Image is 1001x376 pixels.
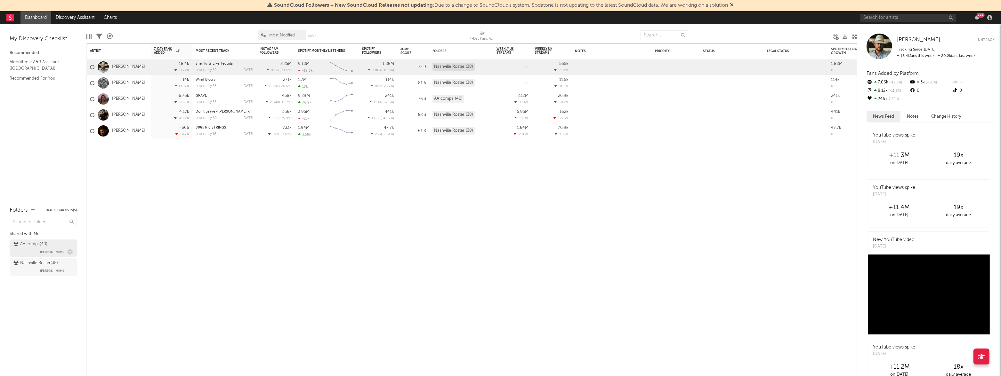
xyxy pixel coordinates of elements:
[888,89,901,93] span: -11.5 %
[383,62,394,66] div: 1.88M
[767,49,809,53] div: Legal Status
[180,126,189,130] div: -666
[385,94,394,98] div: 241k
[873,351,915,357] div: [DATE]
[730,3,734,8] span: Dismiss
[952,87,995,95] div: 0
[400,111,426,119] div: 68.3
[13,240,47,248] div: AA comps ( 40 )
[517,110,529,114] div: 5.95M
[432,127,475,135] div: Nashville Roster (38)
[298,116,310,121] div: -23k
[554,100,569,104] div: -18.2 %
[867,78,909,87] div: 7.06k
[51,11,99,24] a: Discovery Assistant
[888,81,902,84] span: -19.3 %
[873,191,915,198] div: [DATE]
[243,84,253,88] div: [DATE]
[112,80,145,86] a: [PERSON_NAME]
[909,87,952,95] div: 0
[385,110,394,114] div: 441k
[269,85,277,88] span: 2.57k
[372,117,381,120] span: 1.66k
[174,68,189,72] div: -8.72 %
[867,87,909,95] div: 8.12k
[925,111,968,122] button: Change History
[269,33,295,37] span: Most Notified
[382,117,393,120] span: -46.7 %
[10,258,77,276] a: Nashville Roster(38)[PERSON_NAME]
[298,126,310,130] div: 1.94M
[870,211,929,219] div: on [DATE]
[831,47,879,55] div: Spotify Followers Daily Growth
[298,62,310,66] div: 9.18M
[400,79,426,87] div: 81.6
[535,47,559,55] span: Weekly UK Streams
[977,13,985,18] div: 99 +
[90,49,138,53] div: Artist
[703,49,745,53] div: Status
[554,84,569,88] div: -10.1 %
[112,64,145,70] a: [PERSON_NAME]
[243,132,253,136] div: [DATE]
[831,94,840,98] div: 241k
[867,95,909,103] div: 246
[272,117,279,120] span: 502
[929,159,988,167] div: daily average
[432,49,480,53] div: Folders
[298,132,311,137] div: 3.58k
[897,54,975,58] span: 20.2k fans last week
[925,81,937,84] span: +50 %
[266,100,292,104] div: ( )
[873,132,915,139] div: YouTube views spike
[909,78,952,87] div: 3k
[298,49,346,53] div: Spotify Monthly Listeners
[369,100,394,104] div: ( )
[384,126,394,130] div: 47.7k
[900,111,925,122] button: Notes
[831,110,840,114] div: 441k
[10,230,77,238] div: Shared with Me
[264,84,292,88] div: ( )
[327,107,356,123] svg: Chart title
[10,239,77,257] a: AA comps(40)[PERSON_NAME]
[281,133,291,136] span: -112 %
[268,132,292,136] div: ( )
[274,3,433,8] span: SoundCloud Followers + New SoundCloud Releases not updating
[280,101,291,104] span: -15.7 %
[279,117,291,120] span: -75.9 %
[283,78,292,82] div: 271k
[327,75,356,91] svg: Chart title
[470,35,496,43] div: 7-Day Fans Added (7-Day Fans Added)
[10,35,77,43] div: My Discovery Checklist
[175,132,189,136] div: -547 %
[260,47,282,55] div: Instagram Followers
[282,94,292,98] div: 438k
[371,132,394,136] div: ( )
[372,69,381,72] span: 7.06k
[179,110,189,114] div: 4.17k
[40,248,66,256] span: [PERSON_NAME]
[885,98,899,101] span: -7.52 %
[975,15,979,20] button: 99+
[952,78,995,87] div: --
[873,139,915,145] div: [DATE]
[196,49,244,53] div: Most Recent Track
[196,62,253,66] div: She Hurts Like Tequila
[272,133,280,136] span: -930
[514,116,529,120] div: +0.9 %
[374,101,381,104] span: 1.11k
[99,11,121,24] a: Charts
[831,78,840,82] div: 114k
[897,37,940,43] a: [PERSON_NAME]
[831,133,833,136] div: 0
[154,47,174,55] span: 7-Day Fans Added
[897,54,934,58] span: 18.4k fans this week
[432,95,464,103] div: AA comps (40)
[243,68,253,72] div: [DATE]
[860,14,956,22] input: Search for artists
[112,128,145,134] a: [PERSON_NAME]
[831,62,843,66] div: 1.88M
[270,101,279,104] span: 2.64k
